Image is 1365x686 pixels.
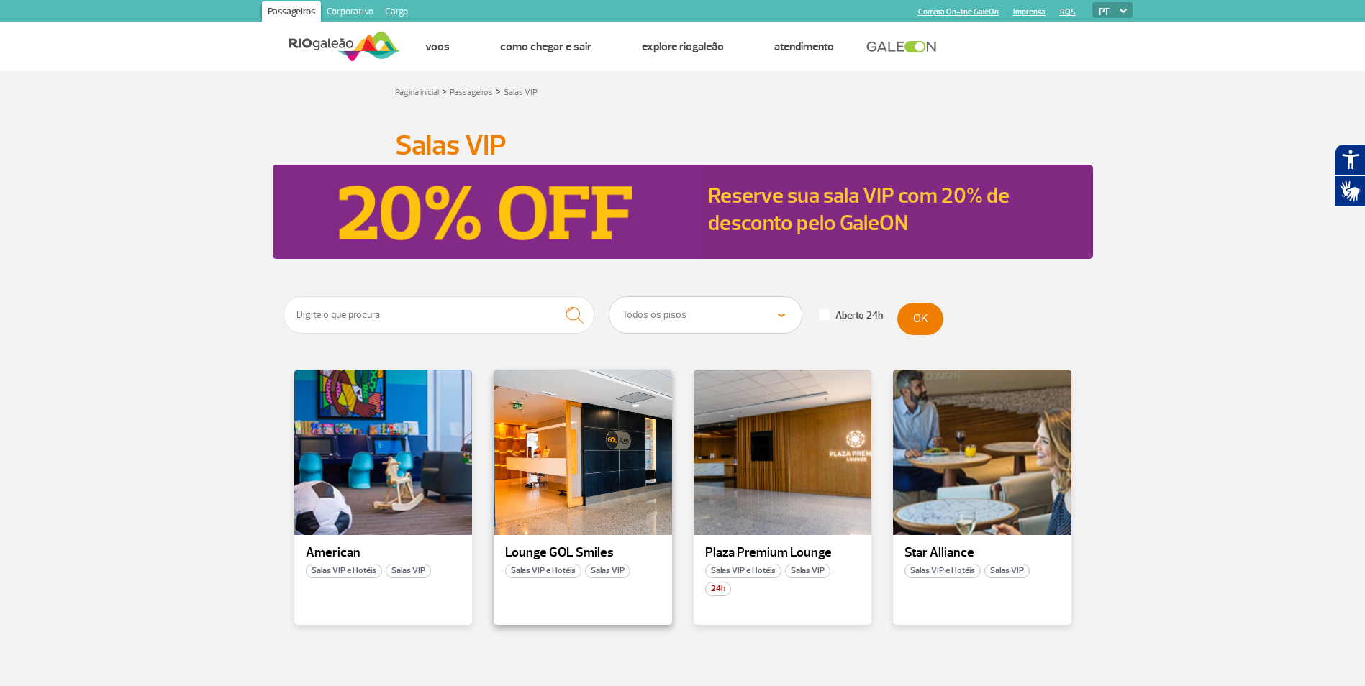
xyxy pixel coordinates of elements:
[306,564,382,578] span: Salas VIP e Hotéis
[273,165,699,259] img: Reserve sua sala VIP com 20% de desconto pelo GaleON
[500,40,591,54] a: Como chegar e sair
[505,546,661,560] p: Lounge GOL Smiles
[379,1,414,24] a: Cargo
[585,564,630,578] span: Salas VIP
[442,83,447,99] a: >
[306,546,461,560] p: American
[1060,7,1076,17] a: RQS
[386,564,431,578] span: Salas VIP
[1335,144,1365,175] button: Abrir recursos assistivos.
[496,83,501,99] a: >
[425,40,450,54] a: Voos
[262,1,321,24] a: Passageiros
[904,546,1060,560] p: Star Alliance
[504,87,538,98] a: Salas VIP
[705,564,781,578] span: Salas VIP e Hotéis
[918,7,999,17] a: Compra On-line GaleOn
[819,309,883,322] label: Aberto 24h
[1013,7,1046,17] a: Imprensa
[284,296,595,334] input: Digite o que procura
[984,564,1030,578] span: Salas VIP
[904,564,981,578] span: Salas VIP e Hotéis
[705,582,731,596] span: 24h
[785,564,830,578] span: Salas VIP
[1335,144,1365,207] div: Plugin de acessibilidade da Hand Talk.
[642,40,724,54] a: Explore RIOgaleão
[897,303,943,335] button: OK
[395,133,971,157] h1: Salas VIP
[1335,175,1365,207] button: Abrir tradutor de língua de sinais.
[321,1,379,24] a: Corporativo
[395,87,439,98] a: Página inicial
[450,87,493,98] a: Passageiros
[505,564,581,578] span: Salas VIP e Hotéis
[774,40,834,54] a: Atendimento
[708,182,1010,237] a: Reserve sua sala VIP com 20% de desconto pelo GaleON
[705,546,861,560] p: Plaza Premium Lounge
